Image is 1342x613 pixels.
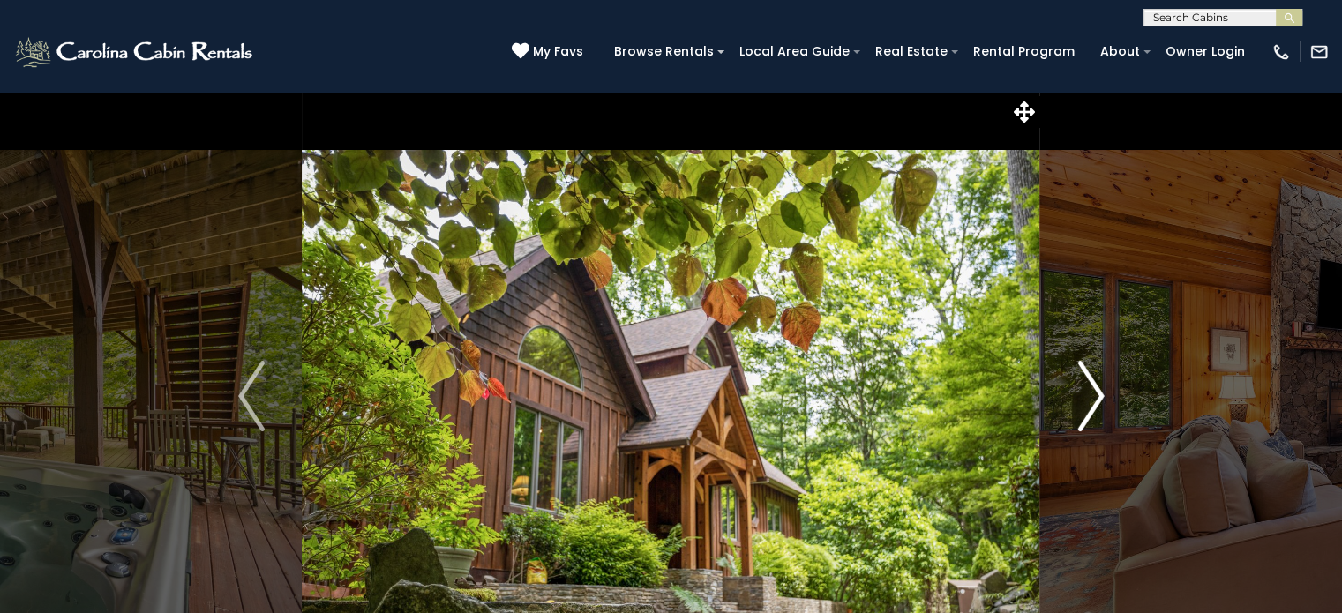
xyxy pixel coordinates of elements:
[731,38,858,65] a: Local Area Guide
[1091,38,1149,65] a: About
[1309,42,1329,62] img: mail-regular-white.png
[13,34,258,70] img: White-1-2.png
[866,38,956,65] a: Real Estate
[964,38,1083,65] a: Rental Program
[238,361,265,431] img: arrow
[533,42,583,61] span: My Favs
[512,42,588,62] a: My Favs
[1157,38,1254,65] a: Owner Login
[1271,42,1291,62] img: phone-regular-white.png
[1077,361,1104,431] img: arrow
[605,38,723,65] a: Browse Rentals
